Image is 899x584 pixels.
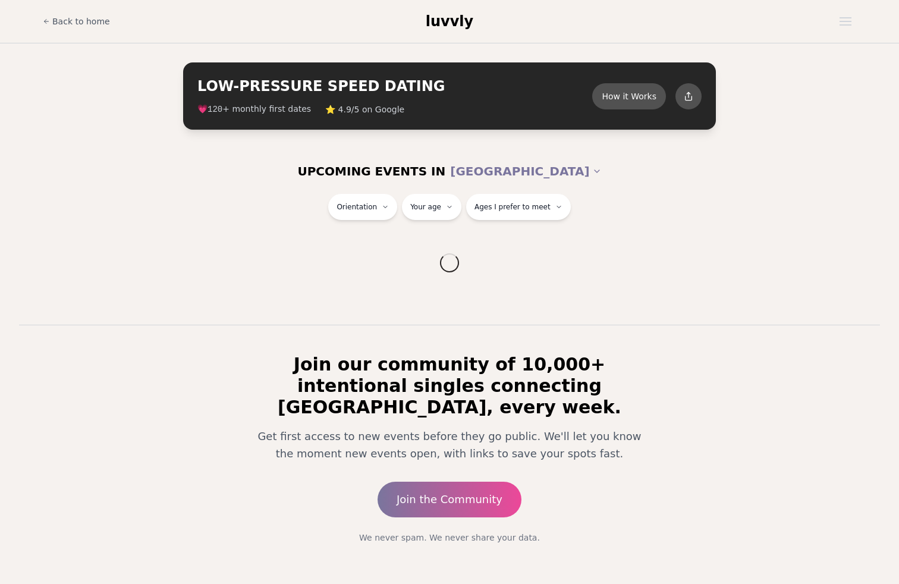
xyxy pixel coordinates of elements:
button: Open menu [835,12,856,30]
a: Join the Community [378,482,521,517]
span: 120 [208,105,222,114]
h2: Join our community of 10,000+ intentional singles connecting [GEOGRAPHIC_DATA], every week. [240,354,659,418]
span: luvvly [426,13,473,30]
button: Your age [402,194,461,220]
p: Get first access to new events before they go public. We'll let you know the moment new events op... [250,428,649,463]
h2: LOW-PRESSURE SPEED DATING [197,77,592,96]
a: Back to home [43,10,110,33]
a: luvvly [426,12,473,31]
p: We never spam. We never share your data. [240,532,659,544]
button: [GEOGRAPHIC_DATA] [450,158,601,184]
span: Your age [410,202,441,212]
button: Ages I prefer to meet [466,194,571,220]
span: UPCOMING EVENTS IN [297,163,445,180]
span: Back to home [52,15,110,27]
span: Orientation [337,202,377,212]
span: 💗 + monthly first dates [197,103,311,115]
span: ⭐ 4.9/5 on Google [325,103,404,115]
button: Orientation [328,194,397,220]
span: Ages I prefer to meet [474,202,551,212]
button: How it Works [592,83,666,109]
